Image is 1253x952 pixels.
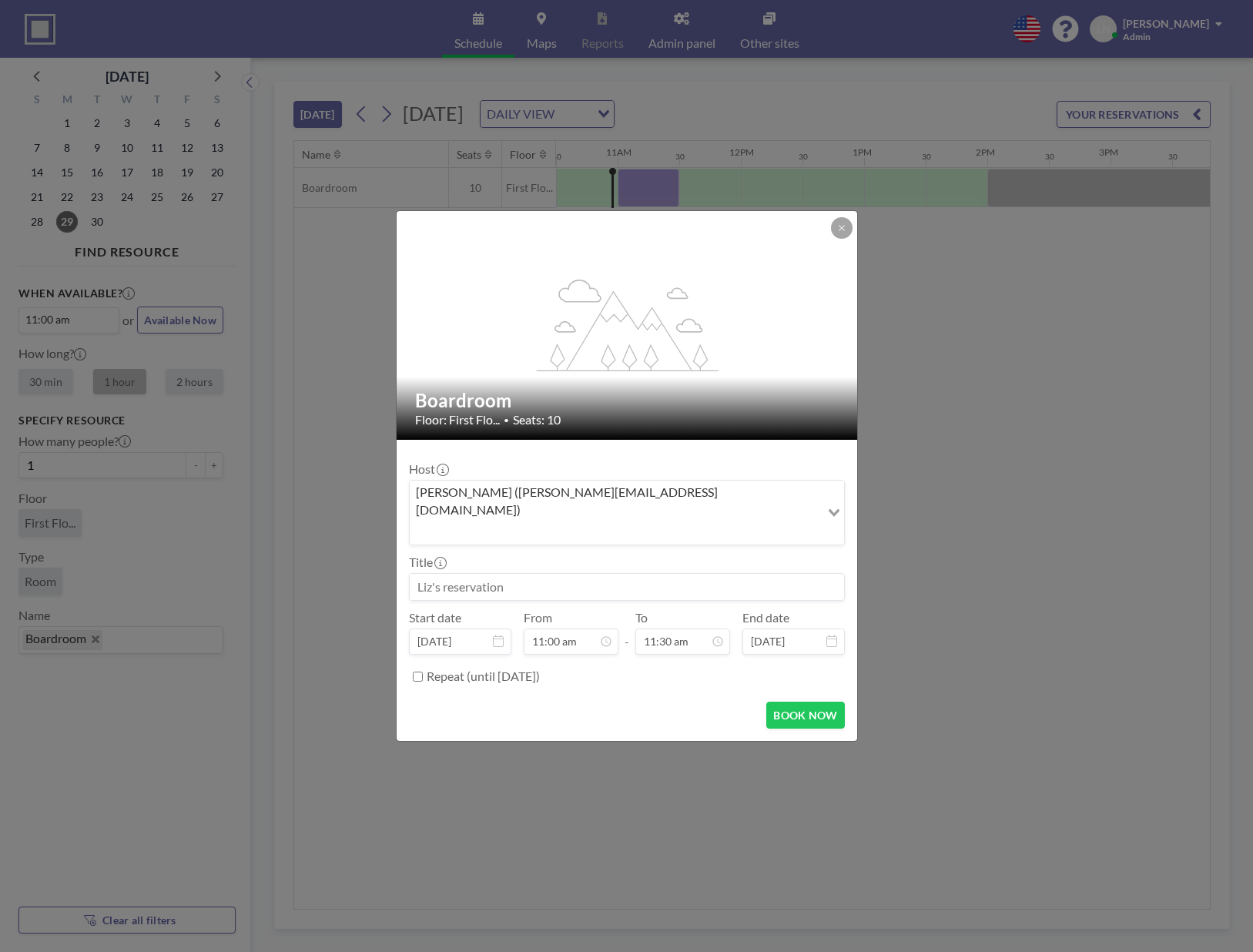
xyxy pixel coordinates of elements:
[410,481,844,545] div: Search for option
[524,610,552,625] label: From
[427,669,540,684] label: Repeat (until [DATE])
[536,278,718,370] g: flex-grow: 1.2;
[415,389,840,412] h2: Boardroom
[411,521,819,541] input: Search for option
[742,610,789,625] label: End date
[409,555,445,570] label: Title
[625,615,629,649] span: -
[635,610,648,625] label: To
[413,484,817,518] span: [PERSON_NAME] ([PERSON_NAME][EMAIL_ADDRESS][DOMAIN_NAME])
[415,412,500,427] span: Floor: First Flo...
[409,610,461,625] label: Start date
[513,412,561,427] span: Seats: 10
[410,574,844,600] input: Liz's reservation
[766,702,844,729] button: BOOK NOW
[409,461,447,477] label: Host
[504,414,509,426] span: •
